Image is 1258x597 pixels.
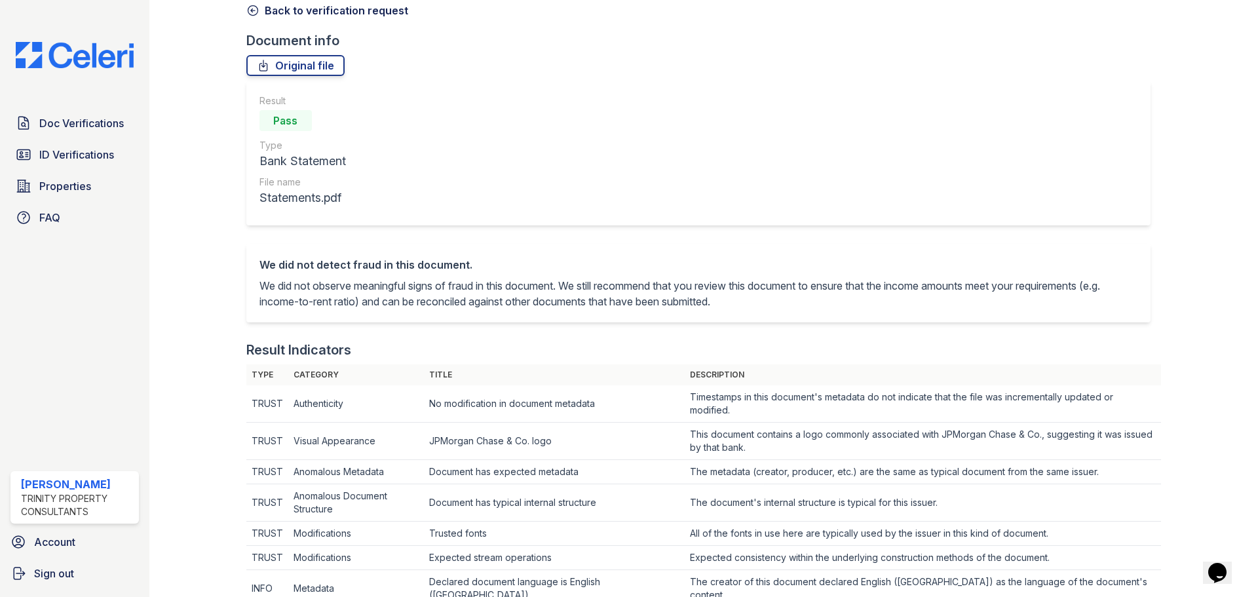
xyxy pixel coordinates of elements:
a: Sign out [5,560,144,587]
div: Result Indicators [246,341,351,359]
td: Expected stream operations [424,546,685,570]
td: JPMorgan Chase & Co. logo [424,423,685,460]
a: Back to verification request [246,3,408,18]
td: TRUST [246,385,288,423]
td: Authenticity [288,385,424,423]
a: Original file [246,55,345,76]
a: Properties [10,173,139,199]
th: Description [685,364,1160,385]
td: TRUST [246,460,288,484]
span: Sign out [34,566,74,581]
span: FAQ [39,210,60,225]
span: Properties [39,178,91,194]
td: Timestamps in this document's metadata do not indicate that the file was incrementally updated or... [685,385,1160,423]
span: Doc Verifications [39,115,124,131]
td: Expected consistency within the underlying construction methods of the document. [685,546,1160,570]
div: [PERSON_NAME] [21,476,134,492]
a: Doc Verifications [10,110,139,136]
td: TRUST [246,522,288,546]
iframe: chat widget [1203,545,1245,584]
td: The metadata (creator, producer, etc.) are the same as typical document from the same issuer. [685,460,1160,484]
td: All of the fonts in use here are typically used by the issuer in this kind of document. [685,522,1160,546]
span: ID Verifications [39,147,114,163]
div: Document info [246,31,1161,50]
a: FAQ [10,204,139,231]
td: The document's internal structure is typical for this issuer. [685,484,1160,522]
th: Title [424,364,685,385]
img: CE_Logo_Blue-a8612792a0a2168367f1c8372b55b34899dd931a85d93a1a3d3e32e68fde9ad4.png [5,42,144,68]
td: Anomalous Document Structure [288,484,424,522]
td: TRUST [246,423,288,460]
td: Document has expected metadata [424,460,685,484]
div: Result [259,94,346,107]
span: Account [34,534,75,550]
td: Document has typical internal structure [424,484,685,522]
p: We did not observe meaningful signs of fraud in this document. We still recommend that you review... [259,278,1137,309]
td: Modifications [288,546,424,570]
div: Trinity Property Consultants [21,492,134,518]
a: ID Verifications [10,142,139,168]
td: Visual Appearance [288,423,424,460]
div: Bank Statement [259,152,346,170]
td: Modifications [288,522,424,546]
div: Pass [259,110,312,131]
td: Trusted fonts [424,522,685,546]
td: Anomalous Metadata [288,460,424,484]
div: We did not detect fraud in this document. [259,257,1137,273]
div: File name [259,176,346,189]
td: This document contains a logo commonly associated with JPMorgan Chase & Co., suggesting it was is... [685,423,1160,460]
a: Account [5,529,144,555]
div: Type [259,139,346,152]
td: TRUST [246,484,288,522]
th: Type [246,364,288,385]
td: No modification in document metadata [424,385,685,423]
div: Statements.pdf [259,189,346,207]
td: TRUST [246,546,288,570]
th: Category [288,364,424,385]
